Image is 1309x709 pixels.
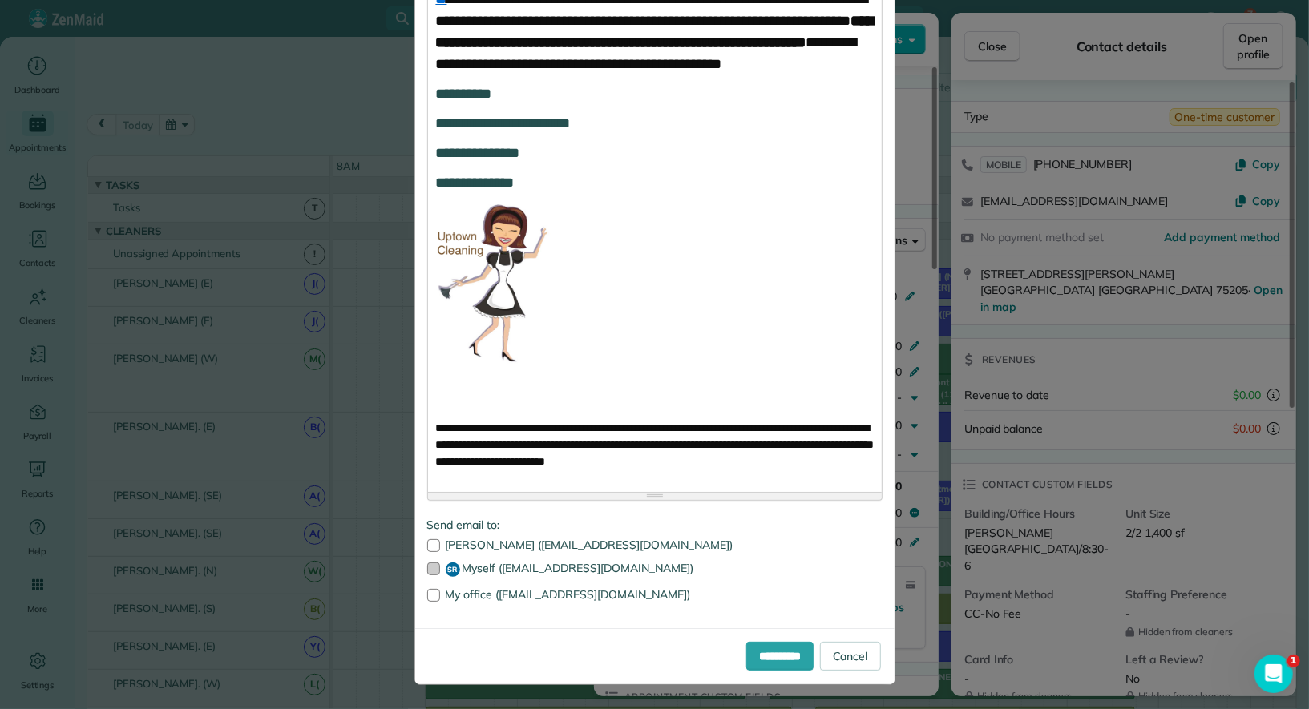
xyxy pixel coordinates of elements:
[427,589,883,600] label: My office ([EMAIL_ADDRESS][DOMAIN_NAME])
[446,562,460,577] span: SR
[1254,655,1293,693] iframe: Intercom live chat
[427,539,883,550] label: [PERSON_NAME] ([EMAIL_ADDRESS][DOMAIN_NAME])
[427,562,883,577] label: Myself ([EMAIL_ADDRESS][DOMAIN_NAME])
[820,642,881,671] a: Cancel
[1287,655,1300,667] span: 1
[428,493,882,500] div: Resize
[427,517,883,533] label: Send email to:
